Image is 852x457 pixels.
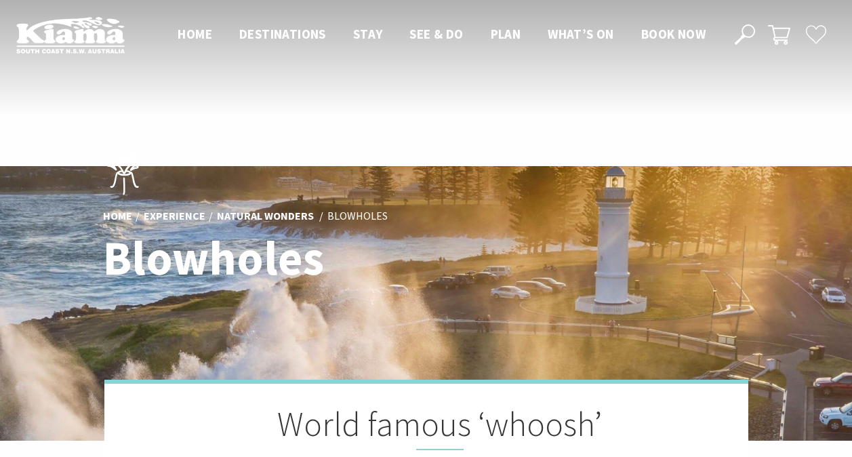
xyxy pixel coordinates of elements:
span: Stay [353,26,383,42]
a: Experience [144,209,205,224]
nav: Main Menu [164,24,719,46]
span: Book now [641,26,706,42]
h2: World famous ‘whoosh’ [172,404,681,450]
span: Plan [491,26,521,42]
img: Kiama Logo [16,16,125,54]
a: Home [103,209,132,224]
span: Home [178,26,212,42]
span: See & Do [409,26,463,42]
li: Blowholes [327,207,388,225]
h1: Blowholes [103,232,486,284]
span: What’s On [548,26,614,42]
span: Destinations [239,26,326,42]
a: Natural Wonders [217,209,314,224]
